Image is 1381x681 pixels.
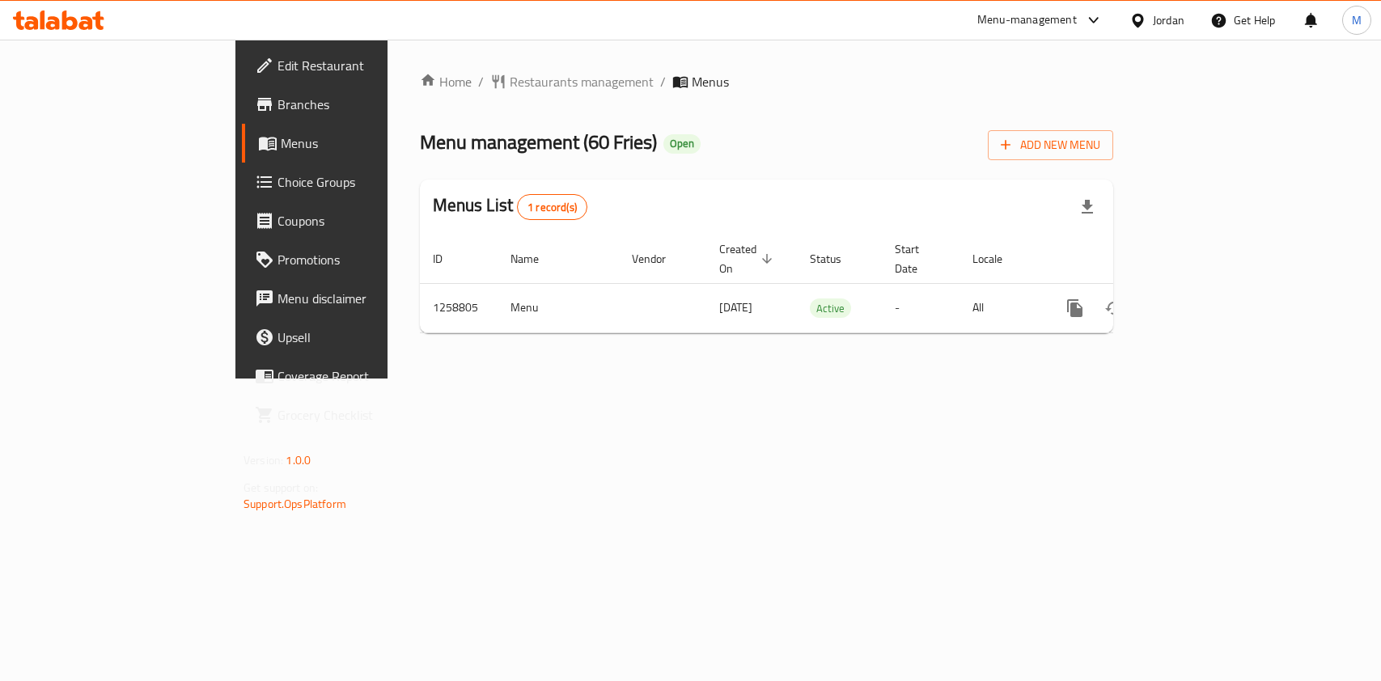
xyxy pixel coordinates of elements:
span: Version: [244,450,283,471]
a: Menu disclaimer [242,279,466,318]
nav: breadcrumb [420,72,1113,91]
span: [DATE] [719,297,752,318]
div: Jordan [1153,11,1184,29]
table: enhanced table [420,235,1224,333]
li: / [660,72,666,91]
span: Menus [692,72,729,91]
a: Support.OpsPlatform [244,493,346,514]
th: Actions [1043,235,1224,284]
div: Export file [1068,188,1107,226]
a: Upsell [242,318,466,357]
span: Coverage Report [277,366,453,386]
a: Branches [242,85,466,124]
span: Choice Groups [277,172,453,192]
span: Locale [972,249,1023,269]
div: Total records count [517,194,587,220]
span: Menu management ( 60 Fries ) [420,124,657,160]
span: Vendor [632,249,687,269]
span: Promotions [277,250,453,269]
span: Branches [277,95,453,114]
a: Choice Groups [242,163,466,201]
div: Open [663,134,701,154]
span: Created On [719,239,777,278]
span: Active [810,299,851,318]
span: M [1352,11,1362,29]
td: Menu [498,283,619,332]
a: Menus [242,124,466,163]
span: Start Date [895,239,940,278]
td: - [882,283,959,332]
a: Restaurants management [490,72,654,91]
span: Restaurants management [510,72,654,91]
span: Name [510,249,560,269]
a: Coverage Report [242,357,466,395]
span: Open [663,137,701,150]
span: Get support on: [244,477,318,498]
a: Coupons [242,201,466,240]
span: Grocery Checklist [277,405,453,425]
span: Add New Menu [1001,135,1100,155]
a: Grocery Checklist [242,395,466,434]
span: Upsell [277,328,453,347]
h2: Menus List [433,193,587,220]
div: Menu-management [977,11,1077,30]
span: Menus [281,133,453,153]
button: more [1056,289,1095,328]
a: Edit Restaurant [242,46,466,85]
span: 1 record(s) [518,200,587,215]
span: Coupons [277,211,453,231]
span: Menu disclaimer [277,289,453,308]
span: Status [810,249,862,269]
button: Add New Menu [988,130,1113,160]
span: ID [433,249,464,269]
span: 1.0.0 [286,450,311,471]
td: All [959,283,1043,332]
li: / [478,72,484,91]
a: Promotions [242,240,466,279]
span: Edit Restaurant [277,56,453,75]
